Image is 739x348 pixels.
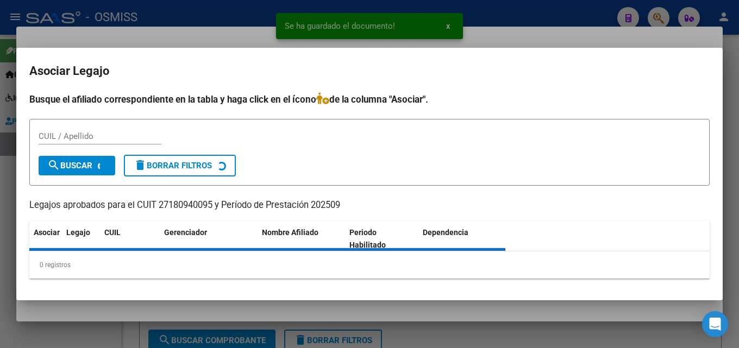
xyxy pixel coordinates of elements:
[62,221,100,257] datatable-header-cell: Legajo
[702,311,728,337] div: Open Intercom Messenger
[29,199,710,212] p: Legajos aprobados para el CUIT 27180940095 y Período de Prestación 202509
[262,228,318,237] span: Nombre Afiliado
[134,159,147,172] mat-icon: delete
[29,61,710,81] h2: Asociar Legajo
[34,228,60,237] span: Asociar
[160,221,258,257] datatable-header-cell: Gerenciador
[104,228,121,237] span: CUIL
[124,155,236,176] button: Borrar Filtros
[423,228,468,237] span: Dependencia
[345,221,418,257] datatable-header-cell: Periodo Habilitado
[418,221,506,257] datatable-header-cell: Dependencia
[66,228,90,237] span: Legajo
[29,221,62,257] datatable-header-cell: Asociar
[47,161,92,170] span: Buscar
[258,221,345,257] datatable-header-cell: Nombre Afiliado
[47,159,60,172] mat-icon: search
[164,228,207,237] span: Gerenciador
[29,92,710,106] h4: Busque el afiliado correspondiente en la tabla y haga click en el ícono de la columna "Asociar".
[134,161,212,170] span: Borrar Filtros
[39,156,115,175] button: Buscar
[100,221,160,257] datatable-header-cell: CUIL
[349,228,386,249] span: Periodo Habilitado
[29,251,710,279] div: 0 registros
